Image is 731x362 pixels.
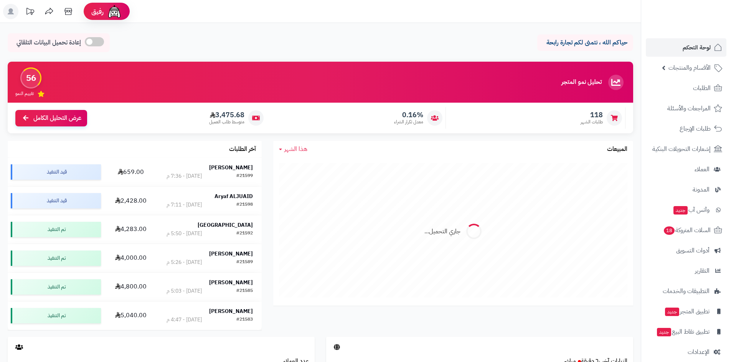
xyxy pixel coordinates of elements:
a: تطبيق المتجرجديد [646,302,726,321]
span: جديد [657,328,671,336]
span: العملاء [695,164,710,175]
div: #21585 [236,287,253,295]
strong: [GEOGRAPHIC_DATA] [198,221,253,229]
a: أدوات التسويق [646,241,726,260]
div: تم التنفيذ [11,222,101,237]
span: إشعارات التحويلات البنكية [652,144,711,154]
h3: آخر الطلبات [229,146,256,153]
h3: المبيعات [607,146,627,153]
div: #21583 [236,316,253,324]
span: طلبات الشهر [581,119,603,125]
strong: Aryaf ALJUAID [215,192,253,200]
span: جديد [665,308,679,316]
a: طلبات الإرجاع [646,120,726,138]
span: المراجعات والأسئلة [667,103,711,114]
div: [DATE] - 7:11 م [167,201,202,209]
span: معدل تكرار الشراء [394,119,423,125]
strong: [PERSON_NAME] [209,307,253,315]
p: حياكم الله ، نتمنى لكم تجارة رابحة [543,38,627,47]
span: التطبيقات والخدمات [663,286,710,296]
div: قيد التنفيذ [11,164,101,180]
a: العملاء [646,160,726,179]
span: الطلبات [693,83,711,93]
span: أدوات التسويق [676,245,710,256]
td: 4,283.00 [104,215,158,244]
strong: [PERSON_NAME] [209,278,253,287]
img: ai-face.png [107,4,122,19]
span: السلات المتروكة [663,225,711,236]
span: تطبيق المتجر [664,306,710,317]
a: المدونة [646,180,726,199]
a: السلات المتروكة18 [646,221,726,239]
img: logo-2.png [679,15,724,31]
div: [DATE] - 5:26 م [167,259,202,266]
span: تطبيق نقاط البيع [656,326,710,337]
span: المدونة [693,184,710,195]
a: إشعارات التحويلات البنكية [646,140,726,158]
div: #21592 [236,230,253,238]
div: [DATE] - 5:50 م [167,230,202,238]
span: جديد [673,206,688,215]
a: عرض التحليل الكامل [15,110,87,126]
span: هذا الشهر [284,144,307,154]
div: [DATE] - 5:03 م [167,287,202,295]
a: الطلبات [646,79,726,97]
span: 3,475.68 [209,111,244,119]
a: المراجعات والأسئلة [646,99,726,118]
td: 2,428.00 [104,187,158,215]
h3: تحليل نمو المتجر [561,79,602,86]
a: تطبيق نقاط البيعجديد [646,323,726,341]
div: #21598 [236,201,253,209]
span: عرض التحليل الكامل [33,114,81,123]
span: رفيق [91,7,104,16]
div: جاري التحميل... [424,227,460,236]
span: طلبات الإرجاع [680,123,711,134]
a: الإعدادات [646,343,726,361]
div: تم التنفيذ [11,308,101,323]
a: وآتس آبجديد [646,201,726,219]
td: 659.00 [104,158,158,186]
td: 5,040.00 [104,301,158,330]
span: تقييم النمو [15,90,34,97]
strong: [PERSON_NAME] [209,250,253,258]
span: 0.16% [394,111,423,119]
div: قيد التنفيذ [11,193,101,208]
strong: [PERSON_NAME] [209,164,253,172]
div: [DATE] - 4:47 م [167,316,202,324]
span: الأقسام والمنتجات [668,62,711,73]
div: [DATE] - 7:36 م [167,172,202,180]
a: التقارير [646,262,726,280]
span: 118 [581,111,603,119]
div: #21589 [236,259,253,266]
a: هذا الشهر [279,145,307,154]
span: إعادة تحميل البيانات التلقائي [17,38,81,47]
span: لوحة التحكم [683,42,711,53]
td: 4,000.00 [104,244,158,272]
td: 4,800.00 [104,273,158,301]
a: تحديثات المنصة [20,4,40,21]
span: 18 [663,226,675,235]
a: التطبيقات والخدمات [646,282,726,300]
div: #21599 [236,172,253,180]
div: تم التنفيذ [11,279,101,295]
span: وآتس آب [673,205,710,215]
span: الإعدادات [688,347,710,357]
a: لوحة التحكم [646,38,726,57]
span: متوسط طلب العميل [209,119,244,125]
div: تم التنفيذ [11,251,101,266]
span: التقارير [695,265,710,276]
